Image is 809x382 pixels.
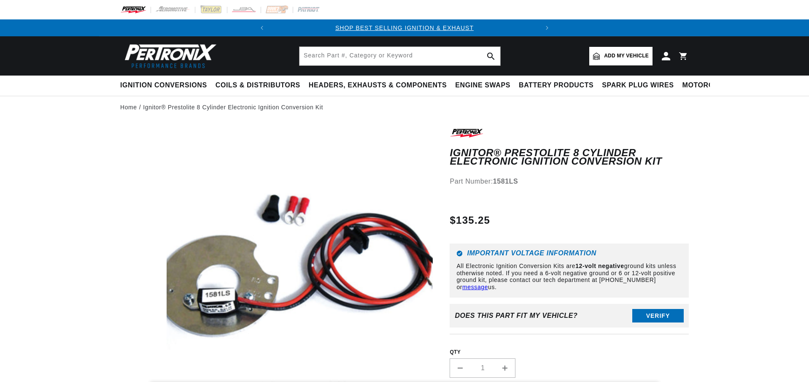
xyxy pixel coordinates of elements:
summary: Headers, Exhausts & Components [305,76,451,95]
span: Motorcycle [682,81,733,90]
summary: Ignition Conversions [120,76,211,95]
span: Ignition Conversions [120,81,207,90]
img: Pertronix [120,41,217,70]
a: SHOP BEST SELLING IGNITION & EXHAUST [335,24,474,31]
h1: Ignitor® Prestolite 8 Cylinder Electronic Ignition Conversion Kit [450,149,689,166]
input: Search Part #, Category or Keyword [299,47,500,65]
summary: Spark Plug Wires [598,76,678,95]
span: Battery Products [519,81,593,90]
span: Spark Plug Wires [602,81,674,90]
div: Announcement [270,23,539,33]
summary: Motorcycle [678,76,737,95]
nav: breadcrumbs [120,103,689,112]
strong: 12-volt negative [575,263,624,269]
a: Home [120,103,137,112]
button: Translation missing: en.sections.announcements.previous_announcement [253,19,270,36]
summary: Battery Products [515,76,598,95]
span: Engine Swaps [455,81,510,90]
a: Ignitor® Prestolite 8 Cylinder Electronic Ignition Conversion Kit [143,103,323,112]
button: Verify [632,309,684,322]
span: Add my vehicle [604,52,649,60]
p: All Electronic Ignition Conversion Kits are ground kits unless otherwise noted. If you need a 6-v... [456,263,682,291]
div: Does This part fit My vehicle? [455,312,577,320]
summary: Engine Swaps [451,76,515,95]
a: message [462,284,488,290]
button: Translation missing: en.sections.announcements.next_announcement [539,19,556,36]
label: QTY [450,349,689,356]
span: $135.25 [450,213,490,228]
a: Add my vehicle [589,47,653,65]
h6: Important Voltage Information [456,250,682,257]
span: Headers, Exhausts & Components [309,81,447,90]
summary: Coils & Distributors [211,76,305,95]
button: search button [482,47,500,65]
slideshow-component: Translation missing: en.sections.announcements.announcement_bar [99,19,710,36]
strong: 1581LS [493,178,518,185]
span: Coils & Distributors [216,81,300,90]
div: Part Number: [450,176,689,187]
div: 1 of 2 [270,23,539,33]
